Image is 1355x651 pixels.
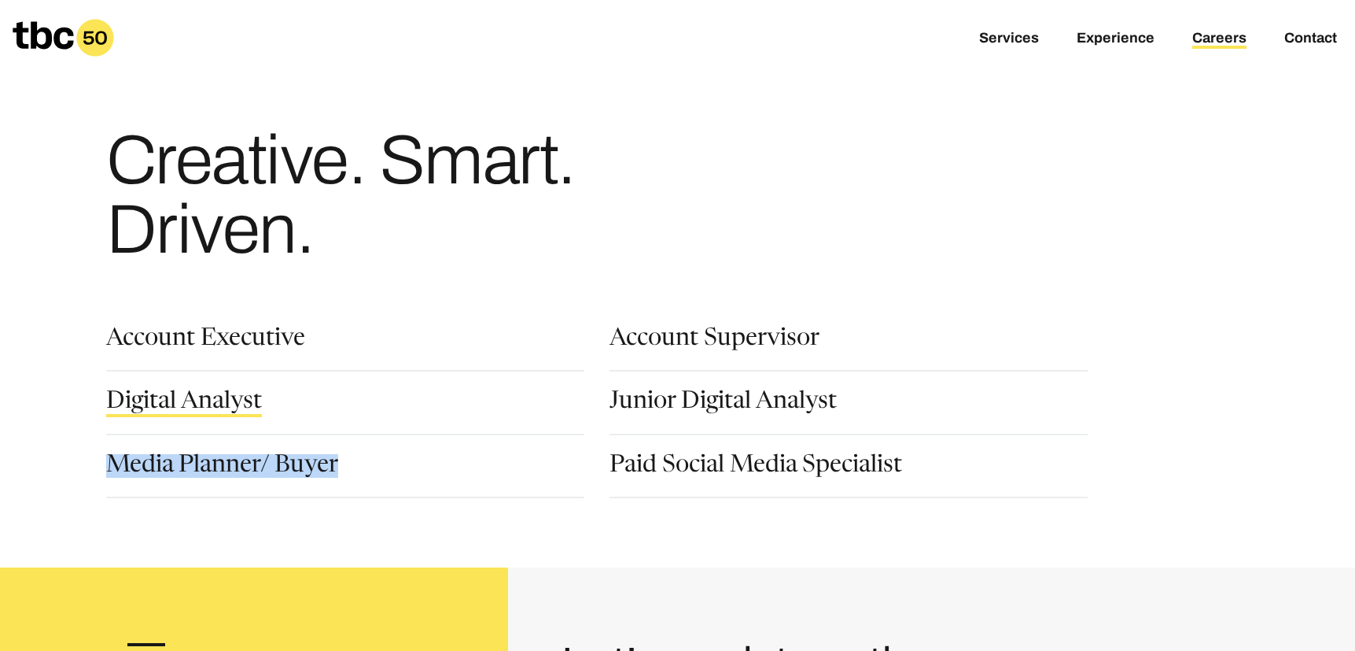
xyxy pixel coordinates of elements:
a: Digital Analyst [106,390,262,417]
a: Junior Digital Analyst [609,390,837,417]
a: Homepage [13,19,114,57]
div: Keywords by Traffic [176,93,260,103]
h1: Creative. Smart. Driven. [106,126,710,264]
a: Contact [1284,30,1337,49]
a: Paid Social Media Specialist [609,454,902,481]
a: Account Supervisor [609,327,819,354]
div: v 4.0.25 [44,25,77,38]
a: Experience [1077,30,1154,49]
img: tab_domain_overview_orange.svg [46,91,58,104]
div: Domain Overview [63,93,141,103]
img: logo_orange.svg [25,25,38,38]
a: Services [979,30,1039,49]
img: tab_keywords_by_traffic_grey.svg [159,91,171,104]
div: Domain: [DOMAIN_NAME] [41,41,173,54]
a: Careers [1192,30,1246,49]
img: website_grey.svg [25,41,38,54]
a: Media Planner/ Buyer [106,454,338,481]
a: Account Executive [106,327,305,354]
